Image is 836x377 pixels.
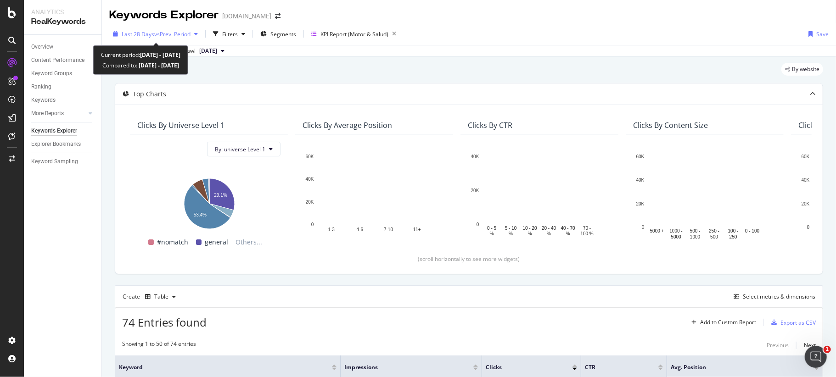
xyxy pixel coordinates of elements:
span: general [205,237,229,248]
text: % [528,232,532,237]
div: (scroll horizontally to see more widgets) [126,255,812,263]
div: Keyword Sampling [31,157,78,166]
text: 40K [636,178,645,183]
text: 4-6 [357,227,364,233]
b: [DATE] - [DATE] [137,61,179,69]
text: 20K [636,201,645,206]
span: Impressions [344,363,460,371]
text: 7-10 [384,227,393,233]
div: Keywords Explorer [31,126,77,136]
div: Keywords Explorer [109,7,219,23]
button: By: universe Level 1 [207,142,281,156]
text: 1-3 [328,227,335,233]
text: 53.4% [194,212,207,217]
span: Last 28 Days [122,30,154,38]
button: Table [141,289,180,304]
text: 0 - 5 [487,226,496,231]
text: 0 [477,222,479,227]
text: 29.1% [214,193,227,198]
a: Keyword Sampling [31,157,95,166]
button: KPI Report (Motor & Salud) [308,27,400,41]
span: By: universe Level 1 [215,145,265,153]
a: Keyword Groups [31,69,95,78]
text: 5 - 10 [505,226,517,231]
text: % [490,232,494,237]
text: 10 - 20 [523,226,538,231]
div: Export as CSV [780,319,816,327]
button: Export as CSV [768,315,816,330]
a: Explorer Bookmarks [31,139,95,149]
svg: A chart. [468,152,611,237]
div: Create [123,289,180,304]
div: Analytics [31,7,94,17]
div: Add to Custom Report [700,320,756,325]
text: 60K [306,154,314,159]
text: 5000 [671,235,682,240]
text: 20K [306,200,314,205]
span: 2025 Aug. 31st [199,47,217,55]
button: Next [804,340,816,351]
div: More Reports [31,109,64,118]
div: legacy label [781,63,823,76]
text: 1000 - [670,229,683,234]
svg: A chart. [303,152,446,237]
svg: A chart. [137,174,281,230]
text: 500 [710,235,718,240]
a: Ranking [31,82,95,92]
text: 0 [642,225,645,230]
button: Previous [767,340,789,351]
text: 500 - [690,229,701,234]
div: Clicks By Average Position [303,121,392,130]
text: 40 - 70 [561,226,576,231]
div: Showing 1 to 50 of 74 entries [122,340,196,351]
text: 0 [311,222,314,227]
button: [DATE] [196,45,228,56]
text: 40K [471,154,479,159]
button: Save [805,27,829,41]
div: Clicks By universe Level 1 [137,121,224,130]
iframe: Intercom live chat [805,346,827,368]
text: 20K [802,201,810,206]
div: Ranking [31,82,51,92]
div: Filters [222,30,238,38]
text: % [566,232,570,237]
text: 1000 [690,235,701,240]
svg: A chart. [633,152,776,241]
div: [DOMAIN_NAME] [222,11,271,21]
div: Select metrics & dimensions [743,293,815,300]
text: 20K [471,188,479,193]
text: 5000 + [650,229,664,234]
text: % [509,232,513,237]
button: Add to Custom Report [688,315,756,330]
span: Keyword [119,363,318,371]
div: Explorer Bookmarks [31,139,81,149]
div: Next [804,341,816,349]
span: 1 [824,346,831,353]
div: Clicks By Content Size [633,121,708,130]
text: 11+ [413,227,421,233]
div: Clicks By CTR [468,121,512,130]
text: % [547,232,551,237]
div: RealKeywords [31,17,94,27]
div: Table [154,294,168,299]
b: [DATE] - [DATE] [140,51,180,59]
a: Keywords [31,95,95,105]
span: #nomatch [157,237,189,248]
a: Content Performance [31,55,95,65]
text: 20 - 40 [542,226,556,231]
text: 60K [636,154,645,159]
div: Previous [767,341,789,349]
a: Keywords Explorer [31,126,95,136]
span: Clicks [486,363,559,371]
div: arrow-right-arrow-left [275,13,281,19]
text: 250 [729,235,737,240]
button: Segments [257,27,300,41]
div: Keyword Groups [31,69,72,78]
text: 40K [306,177,314,182]
button: Select metrics & dimensions [730,291,815,302]
div: Keywords [31,95,56,105]
text: 70 - [583,226,591,231]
